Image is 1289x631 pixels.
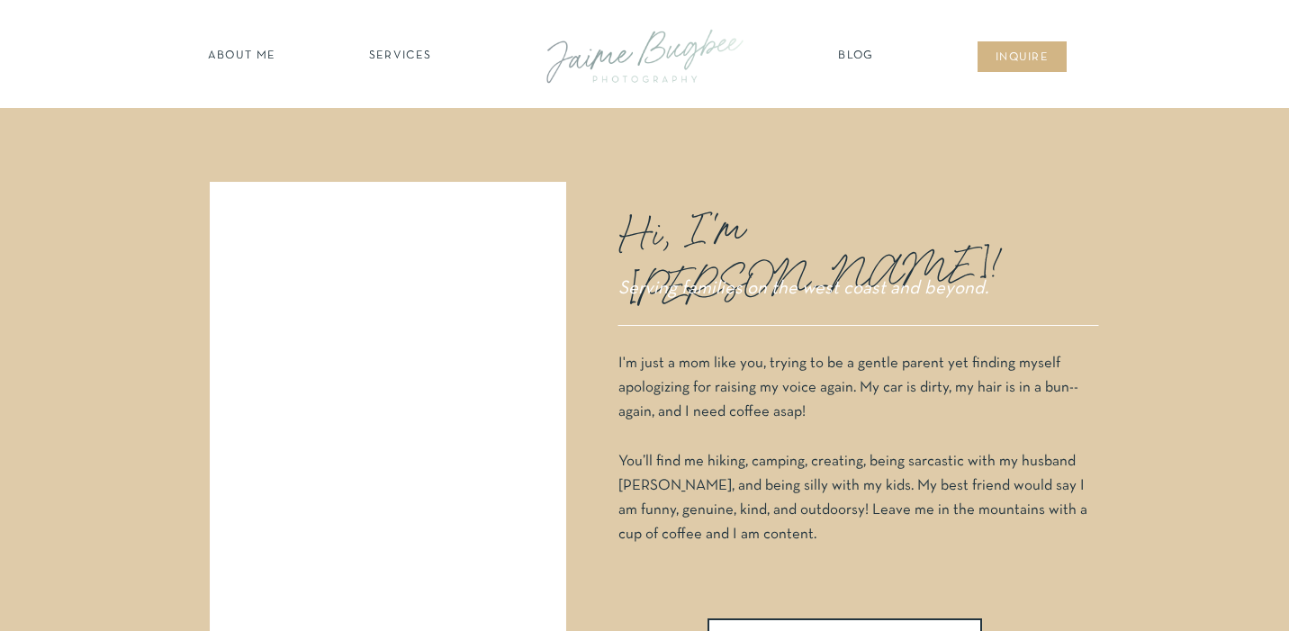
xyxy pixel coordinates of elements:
i: Serving families on the west coast and beyond. [618,280,988,297]
p: Hi, I'm [PERSON_NAME]! [618,185,982,269]
a: SERVICES [349,48,451,66]
p: I'm just a mom like you, trying to be a gentle parent yet finding myself apologizing for raising ... [618,351,1095,567]
a: Blog [834,48,879,66]
a: inqUIre [986,50,1059,68]
a: about ME [203,48,281,66]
